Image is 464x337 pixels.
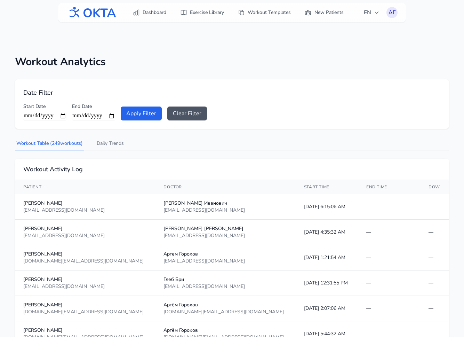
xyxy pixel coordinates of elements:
[163,327,287,334] div: Артём Горохов
[420,194,449,220] td: —
[66,3,117,22] img: OKTA logo
[296,180,358,194] th: Start Time
[163,301,287,308] div: Артём Горохов
[23,200,147,207] div: [PERSON_NAME]
[155,180,295,194] th: Doctor
[163,225,287,232] div: [PERSON_NAME] [PERSON_NAME]
[163,251,287,258] div: Артем Горохов
[15,56,449,68] h1: Workout Analytics
[358,245,420,271] td: —
[301,6,348,19] a: New Patients
[163,200,287,207] div: [PERSON_NAME] Иванович
[420,271,449,296] td: —
[163,232,287,239] div: [EMAIL_ADDRESS][DOMAIN_NAME]
[358,296,420,321] td: —
[234,6,295,19] a: Workout Templates
[129,6,170,19] a: Dashboard
[420,296,449,321] td: —
[296,220,358,245] td: [DATE] 4:35:32 AM
[121,107,162,120] button: Apply Filter
[23,276,147,283] div: [PERSON_NAME]
[72,103,115,110] label: End Date
[360,6,384,19] button: EN
[163,258,287,265] div: [EMAIL_ADDRESS][DOMAIN_NAME]
[420,220,449,245] td: —
[15,180,155,194] th: Patient
[23,258,147,265] div: [DOMAIN_NAME][EMAIL_ADDRESS][DOMAIN_NAME]
[296,194,358,220] td: [DATE] 6:15:06 AM
[163,283,287,290] div: [EMAIL_ADDRESS][DOMAIN_NAME]
[23,327,147,334] div: [PERSON_NAME]
[176,6,228,19] a: Exercise Library
[364,8,379,17] span: EN
[358,271,420,296] td: —
[167,107,207,120] button: Clear Filter
[358,194,420,220] td: —
[23,308,147,315] div: [DOMAIN_NAME][EMAIL_ADDRESS][DOMAIN_NAME]
[95,137,125,150] button: Daily Trends
[23,251,147,258] div: [PERSON_NAME]
[15,137,84,150] button: Workout Table (249workouts)
[23,103,66,110] label: Start Date
[386,7,398,18] button: АГ
[23,283,147,290] div: [EMAIL_ADDRESS][DOMAIN_NAME]
[23,207,147,214] div: [EMAIL_ADDRESS][DOMAIN_NAME]
[23,225,147,232] div: [PERSON_NAME]
[23,164,441,174] h2: Workout Activity Log
[358,180,420,194] th: End Time
[420,180,449,194] th: DOW
[296,245,358,271] td: [DATE] 1:21:54 AM
[163,308,287,315] div: [DOMAIN_NAME][EMAIL_ADDRESS][DOMAIN_NAME]
[23,88,441,97] h2: Date Filter
[23,301,147,308] div: [PERSON_NAME]
[296,296,358,321] td: [DATE] 2:07:06 AM
[358,220,420,245] td: —
[163,207,287,214] div: [EMAIL_ADDRESS][DOMAIN_NAME]
[296,271,358,296] td: [DATE] 12:31:55 PM
[420,245,449,271] td: —
[163,276,287,283] div: Глеб Бри
[23,232,147,239] div: [EMAIL_ADDRESS][DOMAIN_NAME]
